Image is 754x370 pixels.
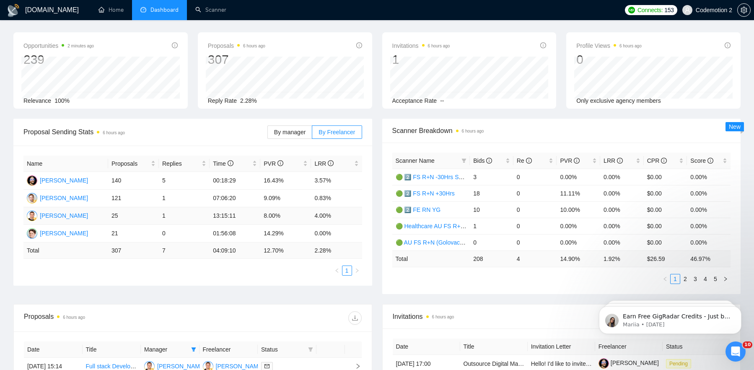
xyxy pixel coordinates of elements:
span: info-circle [356,42,362,48]
td: 1 [470,218,513,234]
span: Manager [144,345,188,354]
td: 0.00% [600,185,644,201]
td: 25 [108,207,159,225]
td: 0 [513,169,557,185]
button: left [332,266,342,276]
span: filter [308,347,313,352]
td: 01:56:08 [210,225,260,242]
img: VK [27,193,37,203]
td: 3.57% [311,172,362,190]
span: info-circle [526,158,532,164]
span: Invitations [393,311,731,322]
span: By Freelancer [319,129,355,135]
th: Manager [141,341,200,358]
span: left [334,268,339,273]
time: 6 hours ago [103,130,125,135]
span: filter [461,158,466,163]
div: Proposals [24,311,193,325]
td: 16.43% [260,172,311,190]
td: 3 [470,169,513,185]
span: right [355,268,360,273]
td: 4 [513,250,557,267]
img: upwork-logo.png [628,7,635,13]
span: user [684,7,690,13]
th: Title [83,341,141,358]
li: 2 [680,274,690,284]
td: 0.00% [687,185,731,201]
td: 00:18:29 [210,172,260,190]
span: info-circle [574,158,580,164]
li: 4 [700,274,710,284]
span: Reply Rate [208,97,237,104]
span: info-circle [617,158,623,164]
span: -- [440,97,444,104]
span: 2.28% [240,97,257,104]
td: 0.00% [557,169,600,185]
a: 🟢 2️⃣ FE RN YG [396,206,441,213]
span: Replies [162,159,200,168]
time: 6 hours ago [619,44,642,48]
iframe: Intercom live chat [725,341,746,362]
a: 🟢 2️⃣ FS R+N +30Hrs [396,190,455,197]
time: 6 hours ago [243,44,265,48]
span: 153 [664,5,674,15]
a: VK[PERSON_NAME] [27,194,88,201]
span: Acceptance Rate [392,97,437,104]
li: 1 [342,266,352,276]
span: Only exclusive agency members [576,97,661,104]
td: 8.00% [260,207,311,225]
td: 10 [470,201,513,218]
img: logo [7,4,20,17]
div: [PERSON_NAME] [40,176,88,185]
span: New [729,123,741,130]
td: 12.70 % [260,242,311,259]
span: Proposal Sending Stats [23,127,267,137]
a: [PERSON_NAME] [599,360,659,366]
span: Bids [473,157,492,164]
span: 10 [743,341,752,348]
td: 0.00% [600,201,644,218]
td: Total [392,250,470,267]
span: mail [264,364,269,369]
td: 13:15:11 [210,207,260,225]
td: 2.28 % [311,242,362,259]
img: AP [27,228,37,239]
span: info-circle [725,42,731,48]
td: 9.09% [260,190,311,207]
td: 4.00% [311,207,362,225]
span: info-circle [486,158,492,164]
a: YG[PERSON_NAME] [27,177,88,183]
span: info-circle [228,160,233,166]
td: $0.00 [644,234,687,250]
span: PVR [264,160,283,167]
span: Connects: [637,5,663,15]
img: SK [27,211,37,221]
td: $0.00 [644,201,687,218]
a: 4 [701,274,710,284]
span: filter [306,343,315,356]
time: 6 hours ago [428,44,450,48]
td: Total [23,242,108,259]
a: setting [737,7,751,13]
span: Score [690,157,713,164]
span: 100% [54,97,70,104]
td: 18 [470,185,513,201]
span: info-circle [172,42,178,48]
td: 0.83% [311,190,362,207]
td: 1 [159,190,210,207]
span: info-circle [707,158,713,164]
td: 7 [159,242,210,259]
td: 0.00% [687,218,731,234]
a: SK[PERSON_NAME] [27,212,88,219]
span: right [348,363,361,369]
span: Invitations [392,41,450,51]
td: 0 [159,225,210,242]
button: right [352,266,362,276]
li: Next Page [720,274,731,284]
a: 1 [342,266,352,275]
td: 5 [159,172,210,190]
td: 0.00% [687,169,731,185]
a: SK[PERSON_NAME] [144,362,205,369]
